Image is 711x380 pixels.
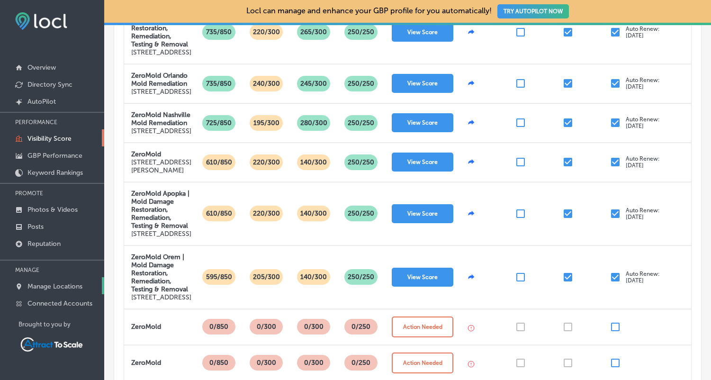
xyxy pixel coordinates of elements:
p: Auto Renew: [DATE] [626,77,660,90]
strong: ZeroMold Nashville Mold Remediation [131,111,190,127]
p: 220/300 [249,154,284,170]
p: 0/300 [253,319,280,335]
button: View Score [392,204,453,223]
p: 195/300 [250,115,283,131]
button: TRY AUTOPILOT NOW [497,4,569,18]
p: Auto Renew: [DATE] [626,271,660,284]
p: Auto Renew: [DATE] [626,116,660,129]
p: Auto Renew: [DATE] [626,26,660,39]
p: Posts [27,223,44,231]
button: View Score [392,153,453,172]
p: Brought to you by [18,321,104,328]
button: View Score [392,74,453,93]
button: Action Needed [392,353,453,373]
p: GBP Performance [27,152,82,160]
p: 735/850 [202,24,235,40]
strong: ZeroMold Orem | Mold Damage Restoration, Remediation, Testing & Removal [131,253,188,293]
strong: ZeroMold Tampa | Mold Damage Restoration, Remediation, Testing & Removal [131,8,188,48]
p: 0/850 [206,319,232,335]
p: 250 /250 [344,269,378,285]
p: [STREET_ADDRESS] [131,230,191,238]
p: [STREET_ADDRESS] [131,48,191,56]
p: 250 /250 [344,206,378,221]
p: 250 /250 [344,154,378,170]
p: 610/850 [202,206,236,221]
strong: ZeroMold [131,150,161,158]
button: Action Needed [392,317,453,337]
p: Reputation [27,240,61,248]
p: 735/850 [202,76,235,91]
p: 250 /250 [344,115,378,131]
p: 0 /250 [348,319,374,335]
p: 265/300 [297,24,331,40]
p: 250 /250 [344,24,378,40]
p: Keyword Rankings [27,169,83,177]
p: Auto Renew: [DATE] [626,155,660,169]
button: View Score [392,113,453,132]
p: Overview [27,63,56,72]
p: 0/300 [253,355,280,371]
p: 205/300 [249,269,284,285]
p: 240/300 [249,76,284,91]
p: [STREET_ADDRESS] [131,293,191,301]
img: fda3e92497d09a02dc62c9cd864e3231.png [15,12,67,30]
p: Visibility Score [27,135,72,143]
img: Attract To Scale [18,335,85,353]
p: 250 /250 [344,76,378,91]
p: 595/850 [202,269,236,285]
p: 220/300 [249,24,284,40]
p: [STREET_ADDRESS][PERSON_NAME] [131,158,191,174]
button: View Score [392,23,453,42]
p: [STREET_ADDRESS] [131,127,191,135]
p: 725/850 [202,115,235,131]
p: 140/300 [297,206,331,221]
p: Auto Renew: [DATE] [626,207,660,220]
p: Photos & Videos [27,206,78,214]
p: [STREET_ADDRESS] [131,88,191,96]
p: 245/300 [297,76,331,91]
strong: ZeroMold [131,323,161,331]
p: 0/300 [300,355,327,371]
p: 0/850 [206,355,232,371]
p: Directory Sync [27,81,72,89]
p: 610/850 [202,154,236,170]
p: 0 /250 [348,355,374,371]
strong: ZeroMold Apopka | Mold Damage Restoration, Remediation, Testing & Removal [131,190,189,230]
p: 140/300 [297,269,331,285]
p: 220/300 [249,206,284,221]
p: 140/300 [297,154,331,170]
p: AutoPilot [27,98,56,106]
button: View Score [392,268,453,287]
p: 0/300 [300,319,327,335]
p: Connected Accounts [27,299,92,308]
strong: ZeroMold Orlando Mold Remediation [131,72,188,88]
p: Manage Locations [27,282,82,290]
p: 280/300 [297,115,331,131]
strong: ZeroMold [131,359,161,367]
